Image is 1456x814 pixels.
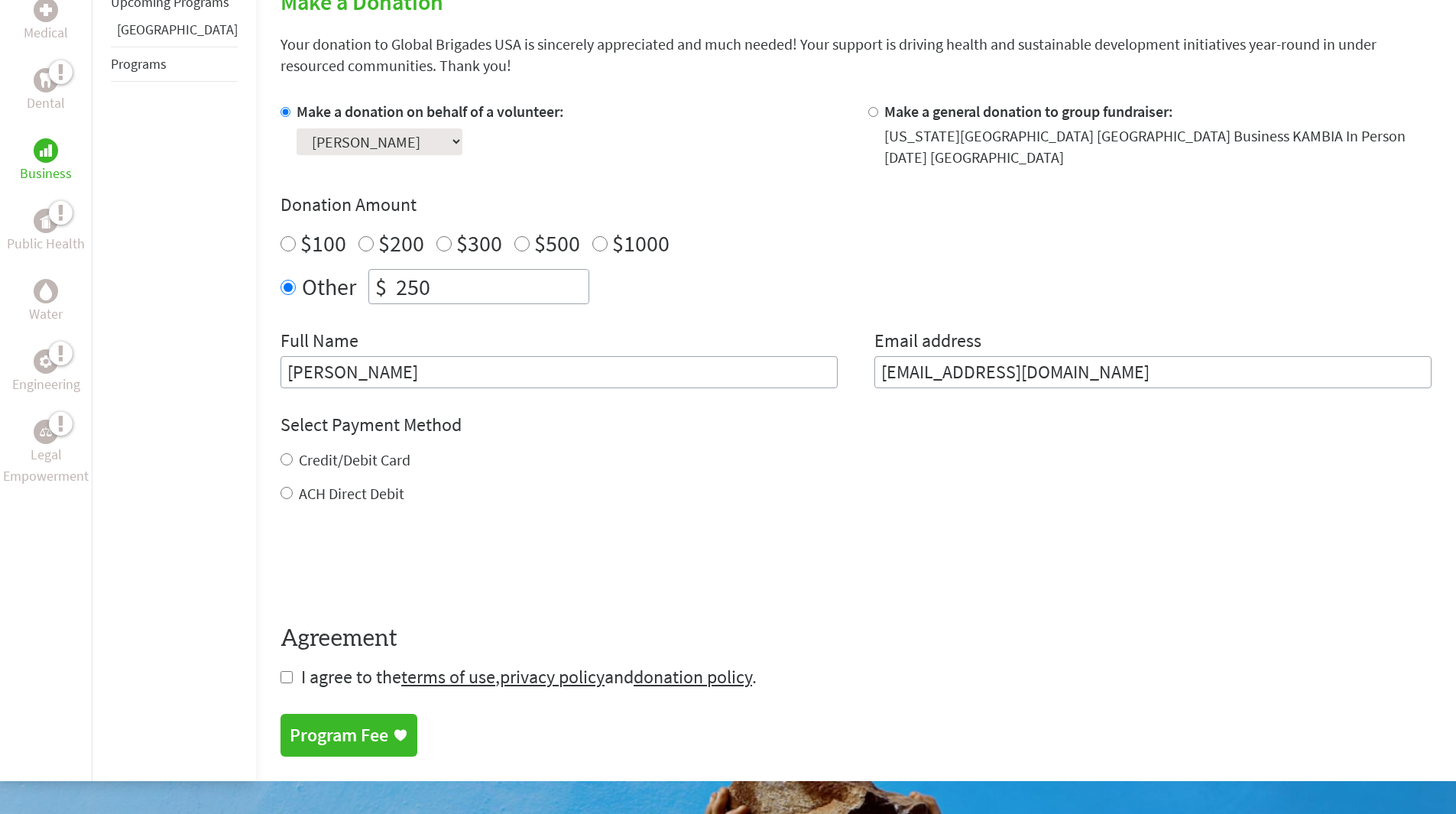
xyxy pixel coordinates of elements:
label: Credit/Debit Card [299,450,410,469]
a: [GEOGRAPHIC_DATA] [117,21,238,38]
span: I agree to the , and . [301,665,757,689]
div: Program Fee [290,723,388,748]
label: Other [302,269,356,304]
label: $500 [534,229,580,258]
a: donation policy [634,665,752,689]
p: Medical [24,22,68,44]
img: Water [40,282,52,300]
a: Public HealthPublic Health [7,209,85,255]
div: Engineering [34,349,58,374]
a: WaterWater [29,279,63,325]
a: Program Fee [280,714,417,757]
h4: Donation Amount [280,193,1432,217]
input: Enter Amount [393,270,589,303]
img: Medical [40,4,52,16]
input: Enter Full Name [280,356,838,388]
label: $1000 [612,229,670,258]
img: Business [40,144,52,157]
li: Programs [111,47,238,82]
label: Full Name [280,329,358,356]
img: Dental [40,73,52,87]
a: Legal EmpowermentLegal Empowerment [3,420,89,487]
label: $200 [378,229,424,258]
p: Legal Empowerment [3,444,89,487]
h4: Agreement [280,625,1432,653]
p: Public Health [7,233,85,255]
div: $ [369,270,393,303]
a: Programs [111,55,167,73]
a: DentalDental [27,68,65,114]
div: Business [34,138,58,163]
p: Your donation to Global Brigades USA is sincerely appreciated and much needed! Your support is dr... [280,34,1432,76]
label: ACH Direct Debit [299,484,404,503]
label: $100 [300,229,346,258]
div: Dental [34,68,58,92]
div: Water [34,279,58,303]
div: [US_STATE][GEOGRAPHIC_DATA] [GEOGRAPHIC_DATA] Business KAMBIA In Person [DATE] [GEOGRAPHIC_DATA] [884,125,1432,168]
label: Make a general donation to group fundraiser: [884,102,1173,121]
li: Panama [111,19,238,47]
p: Water [29,303,63,325]
img: Legal Empowerment [40,427,52,436]
img: Engineering [40,355,52,368]
label: Make a donation on behalf of a volunteer: [297,102,564,121]
img: Public Health [40,213,52,229]
a: terms of use [401,665,495,689]
a: privacy policy [500,665,605,689]
div: Legal Empowerment [34,420,58,444]
p: Engineering [12,374,80,395]
label: Email address [874,329,981,356]
p: Dental [27,92,65,114]
div: Public Health [34,209,58,233]
iframe: reCAPTCHA [280,535,513,595]
h4: Select Payment Method [280,413,1432,437]
a: EngineeringEngineering [12,349,80,395]
label: $300 [456,229,502,258]
input: Your Email [874,356,1432,388]
p: Business [20,163,72,184]
a: BusinessBusiness [20,138,72,184]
